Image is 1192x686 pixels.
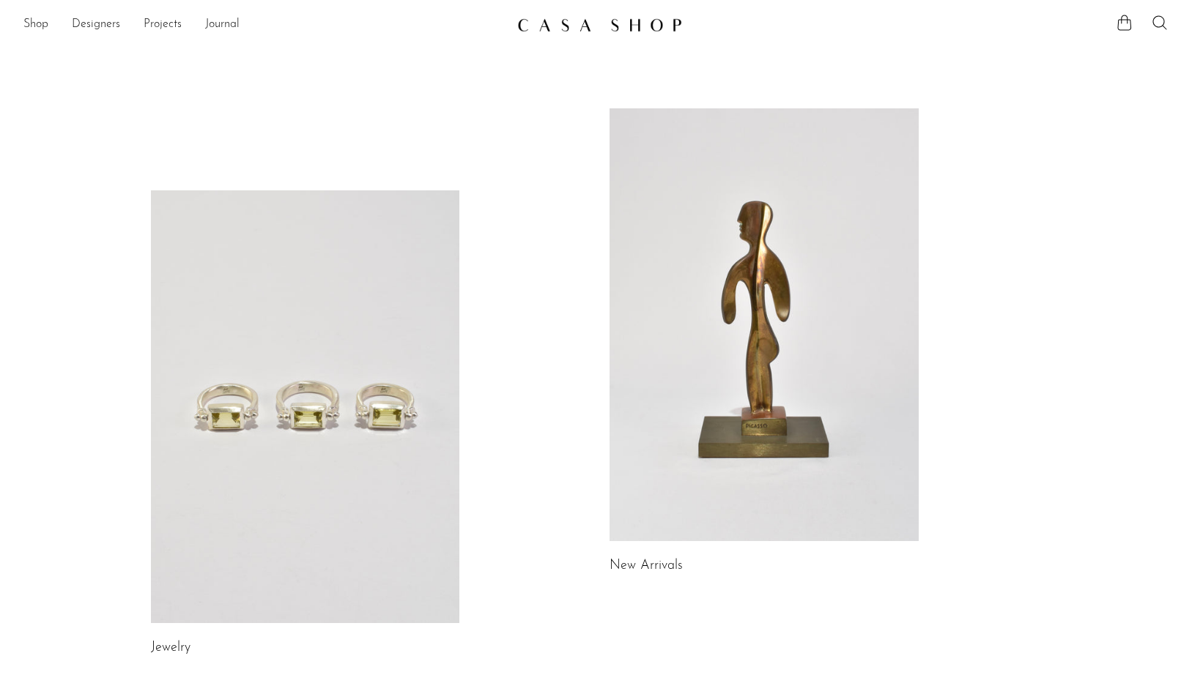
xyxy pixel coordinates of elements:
[23,12,506,37] ul: NEW HEADER MENU
[144,15,182,34] a: Projects
[151,641,190,655] a: Jewelry
[23,12,506,37] nav: Desktop navigation
[72,15,120,34] a: Designers
[23,15,48,34] a: Shop
[610,559,683,573] a: New Arrivals
[205,15,240,34] a: Journal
